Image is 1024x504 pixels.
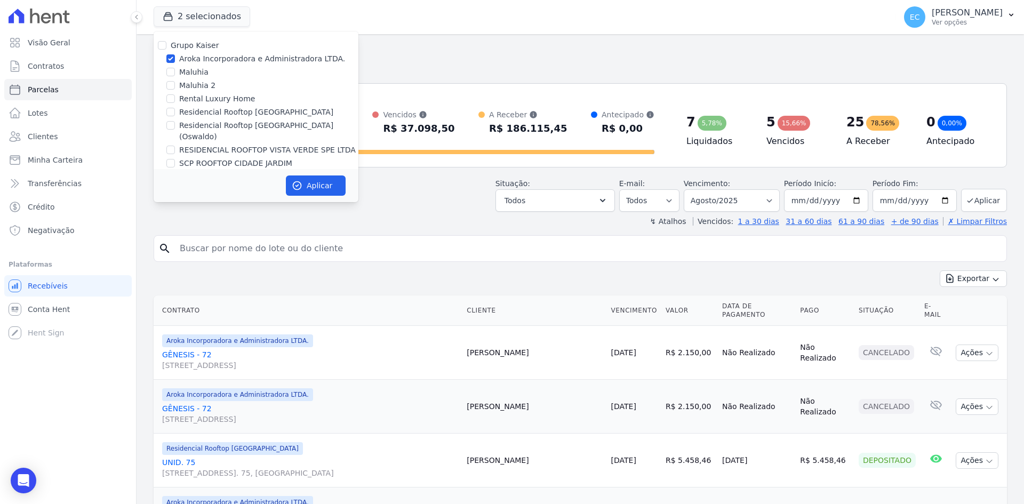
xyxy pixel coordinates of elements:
td: Não Realizado [718,326,796,380]
div: Vencidos [383,109,454,120]
h4: Vencidos [766,135,829,148]
a: Negativação [4,220,132,241]
th: Contrato [154,295,462,326]
span: Negativação [28,225,75,236]
span: Minha Carteira [28,155,83,165]
label: ↯ Atalhos [650,217,686,226]
td: [PERSON_NAME] [462,434,606,487]
a: Crédito [4,196,132,218]
div: 78,56% [866,116,899,131]
a: Transferências [4,173,132,194]
a: ✗ Limpar Filtros [943,217,1007,226]
th: Pago [796,295,854,326]
span: Visão Geral [28,37,70,48]
th: E-mail [920,295,952,326]
a: Conta Hent [4,299,132,320]
a: Visão Geral [4,32,132,53]
button: Todos [495,189,615,212]
h4: Antecipado [926,135,989,148]
a: + de 90 dias [891,217,939,226]
label: Vencimento: [684,179,730,188]
a: Minha Carteira [4,149,132,171]
button: Exportar [940,270,1007,287]
a: GÊNESIS - 72[STREET_ADDRESS] [162,403,458,425]
span: EC [910,13,920,21]
span: [STREET_ADDRESS] [162,360,458,371]
input: Buscar por nome do lote ou do cliente [173,238,1002,259]
td: Não Realizado [796,326,854,380]
div: 5,78% [698,116,726,131]
span: Parcelas [28,84,59,95]
a: [DATE] [611,348,636,357]
div: A Receber [489,109,567,120]
td: R$ 2.150,00 [661,326,718,380]
a: Lotes [4,102,132,124]
div: Cancelado [859,345,914,360]
a: UNID. 75[STREET_ADDRESS]. 75, [GEOGRAPHIC_DATA] [162,457,458,478]
span: Contratos [28,61,64,71]
span: Recebíveis [28,281,68,291]
td: Não Realizado [796,380,854,434]
div: Antecipado [602,109,654,120]
td: [PERSON_NAME] [462,380,606,434]
button: Ações [956,345,998,361]
div: Cancelado [859,399,914,414]
a: Recebíveis [4,275,132,297]
th: Data de Pagamento [718,295,796,326]
button: Ações [956,452,998,469]
div: Open Intercom Messenger [11,468,36,493]
th: Situação [854,295,920,326]
td: [DATE] [718,434,796,487]
i: search [158,242,171,255]
td: R$ 5.458,46 [796,434,854,487]
td: [PERSON_NAME] [462,326,606,380]
div: 25 [846,114,864,131]
button: Ações [956,398,998,415]
label: Aroka Incorporadora e Administradora LTDA. [179,53,345,65]
td: R$ 5.458,46 [661,434,718,487]
div: Plataformas [9,258,127,271]
span: Residencial Rooftop [GEOGRAPHIC_DATA] [162,442,303,455]
span: Clientes [28,131,58,142]
label: Vencidos: [693,217,733,226]
span: Aroka Incorporadora e Administradora LTDA. [162,334,313,347]
th: Cliente [462,295,606,326]
label: RESIDENCIAL ROOFTOP VISTA VERDE SPE LTDA [179,145,356,156]
div: 0 [926,114,935,131]
td: R$ 2.150,00 [661,380,718,434]
div: 5 [766,114,775,131]
span: Conta Hent [28,304,70,315]
label: Grupo Kaiser [171,41,219,50]
p: [PERSON_NAME] [932,7,1003,18]
a: GÊNESIS - 72[STREET_ADDRESS] [162,349,458,371]
a: 1 a 30 dias [738,217,779,226]
span: Transferências [28,178,82,189]
th: Valor [661,295,718,326]
button: Aplicar [286,175,346,196]
label: Período Fim: [873,178,957,189]
label: Residencial Rooftop [GEOGRAPHIC_DATA] (Oswaldo) [179,120,358,142]
label: Maluhia 2 [179,80,215,91]
label: Período Inicío: [784,179,836,188]
span: Crédito [28,202,55,212]
a: Contratos [4,55,132,77]
button: 2 selecionados [154,6,250,27]
span: [STREET_ADDRESS]. 75, [GEOGRAPHIC_DATA] [162,468,458,478]
a: [DATE] [611,456,636,465]
h2: Parcelas [154,43,1007,62]
div: R$ 186.115,45 [489,120,567,137]
p: Ver opções [932,18,1003,27]
label: Rental Luxury Home [179,93,255,105]
div: 15,66% [778,116,811,131]
div: 7 [686,114,695,131]
label: Maluhia [179,67,209,78]
button: Aplicar [961,189,1007,212]
div: 0,00% [938,116,966,131]
span: Lotes [28,108,48,118]
td: Não Realizado [718,380,796,434]
a: 31 a 60 dias [786,217,831,226]
div: R$ 0,00 [602,120,654,137]
div: Depositado [859,453,916,468]
span: [STREET_ADDRESS] [162,414,458,425]
h4: Liquidados [686,135,749,148]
